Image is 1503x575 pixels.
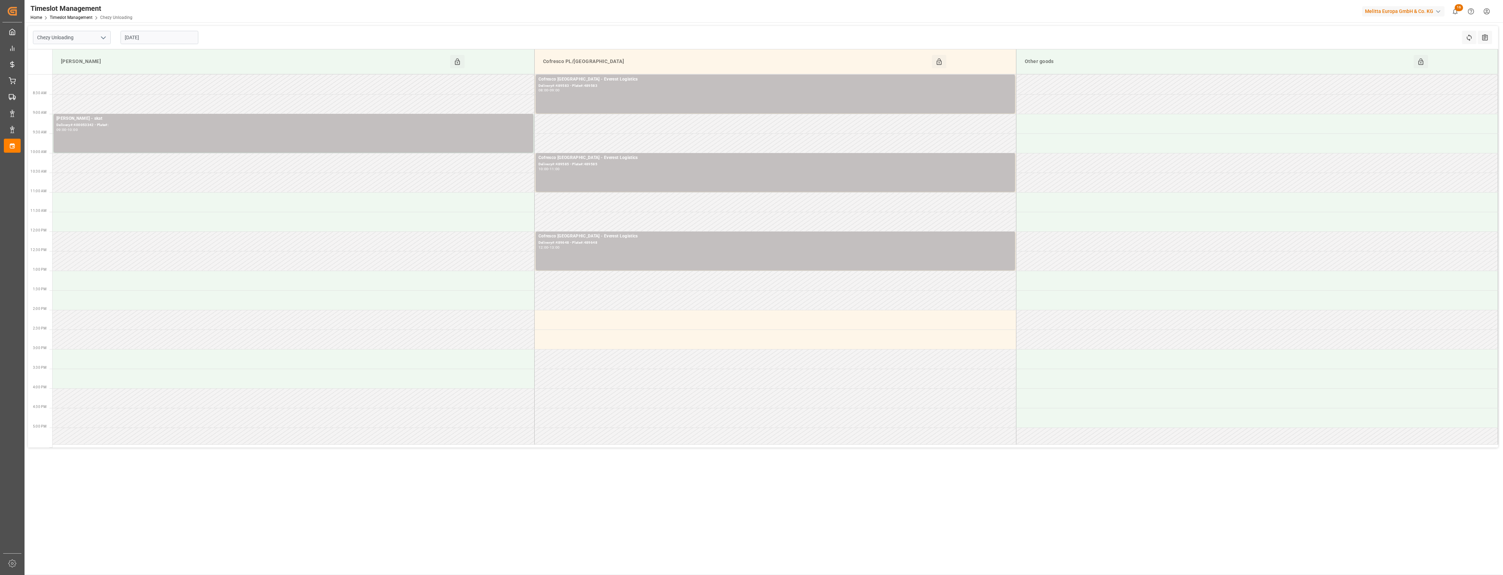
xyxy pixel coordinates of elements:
[121,31,198,44] input: DD-MM-YYYY
[33,424,47,428] span: 5:00 PM
[67,128,68,131] div: -
[58,55,450,68] div: [PERSON_NAME]
[538,240,1012,246] div: Delivery#:489648 - Plate#:489648
[548,167,549,171] div: -
[33,268,47,271] span: 1:00 PM
[538,233,1012,240] div: Cofresco [GEOGRAPHIC_DATA] - Everest Logistics
[30,150,47,154] span: 10:00 AM
[33,130,47,134] span: 9:30 AM
[33,366,47,369] span: 3:30 PM
[538,246,549,249] div: 12:00
[50,15,92,20] a: Timeslot Management
[1463,4,1479,19] button: Help Center
[550,89,560,92] div: 09:00
[1455,4,1463,11] span: 16
[1022,55,1414,68] div: Other goods
[1447,4,1463,19] button: show 16 new notifications
[30,209,47,213] span: 11:30 AM
[33,307,47,311] span: 2:00 PM
[33,385,47,389] span: 4:00 PM
[30,169,47,173] span: 10:30 AM
[30,3,132,14] div: Timeslot Management
[550,246,560,249] div: 13:00
[56,128,67,131] div: 09:00
[33,405,47,409] span: 4:30 PM
[538,76,1012,83] div: Cofresco [GEOGRAPHIC_DATA] - Everest Logistics
[33,326,47,330] span: 2:30 PM
[30,15,42,20] a: Home
[538,83,1012,89] div: Delivery#:489583 - Plate#:489583
[538,161,1012,167] div: Delivery#:489585 - Plate#:489585
[68,128,78,131] div: 10:00
[548,89,549,92] div: -
[538,167,549,171] div: 10:00
[98,32,108,43] button: open menu
[538,154,1012,161] div: Cofresco [GEOGRAPHIC_DATA] - Everest Logistics
[1362,5,1447,18] button: Melitta Europa GmbH & Co. KG
[33,91,47,95] span: 8:30 AM
[56,115,530,122] div: [PERSON_NAME] - skat
[30,189,47,193] span: 11:00 AM
[33,287,47,291] span: 1:30 PM
[30,248,47,252] span: 12:30 PM
[540,55,932,68] div: Cofresco PL/[GEOGRAPHIC_DATA]
[33,31,111,44] input: Type to search/select
[33,346,47,350] span: 3:00 PM
[538,89,549,92] div: 08:00
[30,228,47,232] span: 12:00 PM
[550,167,560,171] div: 11:00
[56,122,530,128] div: Delivery#:400053342 - Plate#:
[1362,6,1444,16] div: Melitta Europa GmbH & Co. KG
[33,111,47,115] span: 9:00 AM
[548,246,549,249] div: -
